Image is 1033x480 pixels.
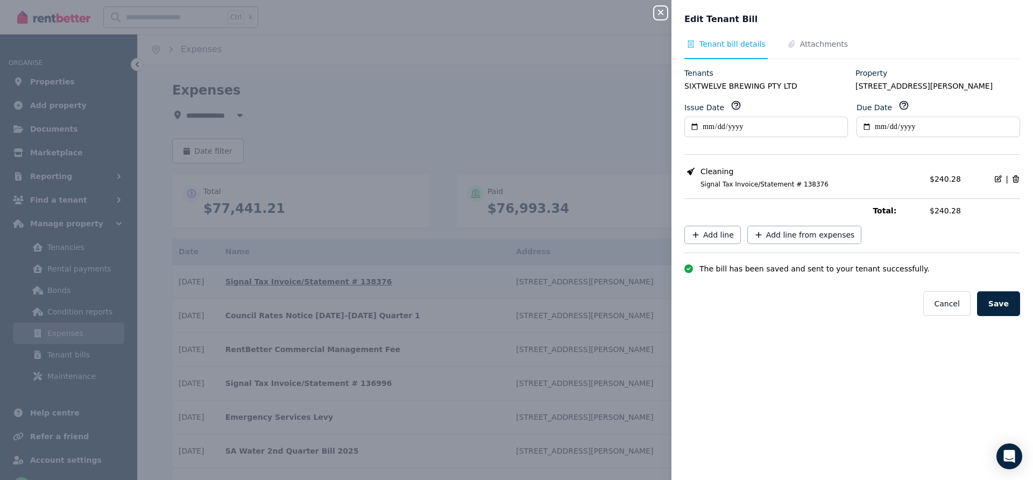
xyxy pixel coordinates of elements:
[684,226,741,244] button: Add line
[684,81,849,91] legend: SIXTWELVE BREWING PTY LTD
[747,226,862,244] button: Add line from expenses
[699,39,766,49] span: Tenant bill details
[923,291,970,316] button: Cancel
[855,81,1020,91] legend: [STREET_ADDRESS][PERSON_NAME]
[684,13,758,26] span: Edit Tenant Bill
[977,291,1020,316] button: Save
[701,166,733,177] span: Cleaning
[699,263,930,274] span: The bill has been saved and sent to your tenant successfully.
[855,68,887,78] label: Property
[1006,174,1008,184] span: |
[930,205,1020,216] span: $240.28
[857,102,892,113] label: Due Date
[684,39,1020,59] nav: Tabs
[996,443,1022,469] div: Open Intercom Messenger
[800,39,848,49] span: Attachments
[688,180,923,189] span: Signal Tax Invoice/Statement # 138376
[873,205,923,216] span: Total:
[703,230,734,240] span: Add line
[684,102,724,113] label: Issue Date
[684,68,713,78] label: Tenants
[930,175,961,183] span: $240.28
[766,230,855,240] span: Add line from expenses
